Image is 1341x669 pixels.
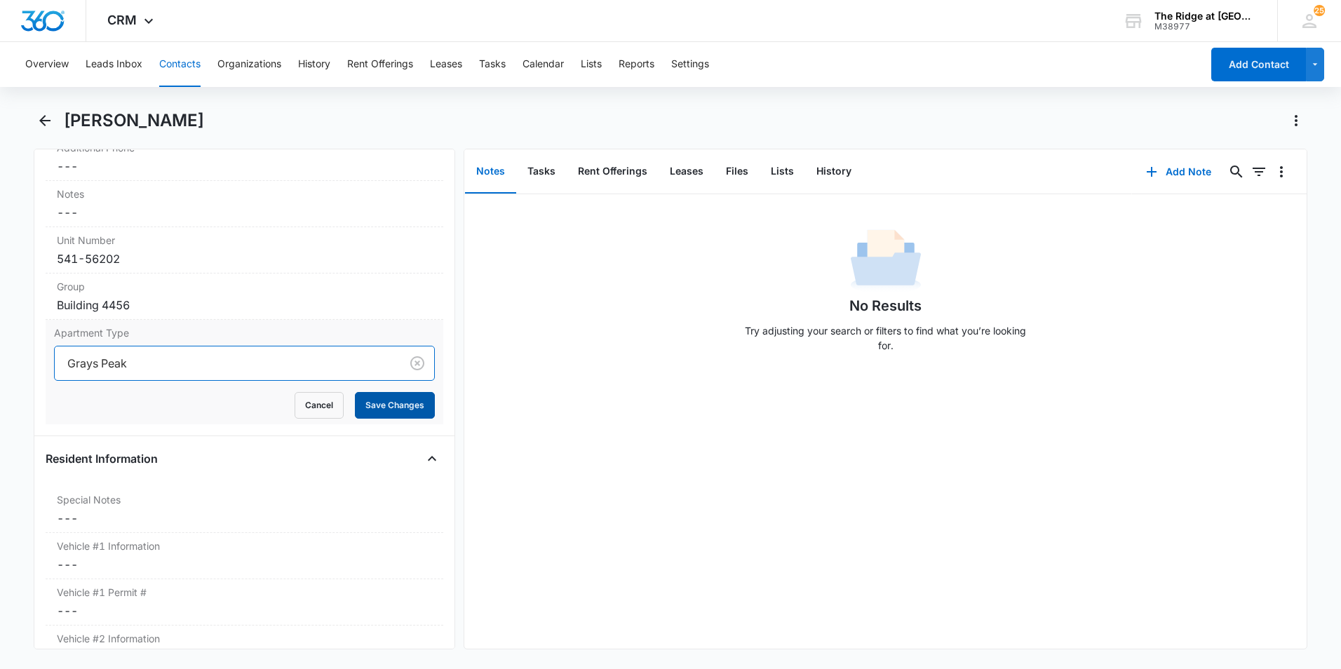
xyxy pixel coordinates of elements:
button: Notes [465,150,516,194]
button: Tasks [516,150,567,194]
dd: --- [57,158,432,175]
button: Leases [430,42,462,87]
button: Contacts [159,42,201,87]
button: History [298,42,330,87]
button: Calendar [523,42,564,87]
dd: --- [57,556,432,573]
button: Add Note [1132,155,1225,189]
button: Close [421,447,443,470]
dd: --- [57,602,432,619]
label: Notes [57,187,432,201]
label: Vehicle #2 Information [57,631,432,646]
div: Building 4456 [57,297,432,313]
div: Special Notes--- [46,487,443,533]
label: Unit Number [57,233,432,248]
div: 541-56202 [57,250,432,267]
button: Overview [25,42,69,87]
label: Apartment Type [54,325,435,340]
button: Clear [406,352,429,374]
label: Vehicle #1 Permit # [57,585,432,600]
span: CRM [107,13,137,27]
div: Vehicle #1 Permit #--- [46,579,443,626]
button: Back [34,109,55,132]
label: Special Notes [57,492,432,507]
button: Add Contact [1211,48,1306,81]
div: account name [1154,11,1257,22]
button: Rent Offerings [567,150,659,194]
label: Vehicle #1 Information [57,539,432,553]
h1: [PERSON_NAME] [64,110,204,131]
button: Lists [581,42,602,87]
button: History [805,150,863,194]
button: Cancel [295,392,344,419]
button: Rent Offerings [347,42,413,87]
button: Actions [1285,109,1307,132]
button: Tasks [479,42,506,87]
button: Reports [619,42,654,87]
button: Leads Inbox [86,42,142,87]
button: Leases [659,150,715,194]
dd: --- [57,204,432,221]
h4: Resident Information [46,450,158,467]
p: Try adjusting your search or filters to find what you’re looking for. [739,323,1033,353]
button: Lists [760,150,805,194]
dd: --- [57,510,432,527]
div: account id [1154,22,1257,32]
button: Files [715,150,760,194]
button: Save Changes [355,392,435,419]
button: Filters [1248,161,1270,183]
span: 25 [1314,5,1325,16]
button: Organizations [217,42,281,87]
button: Overflow Menu [1270,161,1293,183]
div: Additional Phone--- [46,135,443,181]
div: Notes--- [46,181,443,227]
div: Vehicle #1 Information--- [46,533,443,579]
div: GroupBuilding 4456 [46,273,443,320]
label: Group [57,279,432,294]
div: notifications count [1314,5,1325,16]
h1: No Results [849,295,922,316]
button: Settings [671,42,709,87]
button: Search... [1225,161,1248,183]
div: Unit Number541-56202 [46,227,443,273]
img: No Data [851,225,921,295]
